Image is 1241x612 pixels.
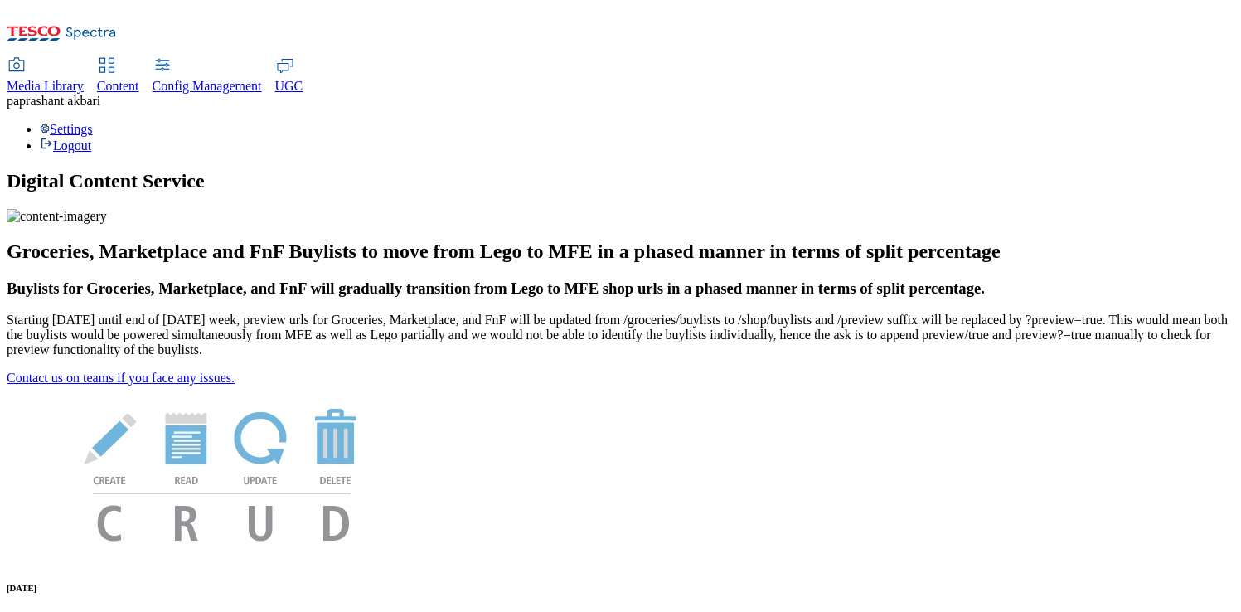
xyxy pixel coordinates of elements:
[153,59,262,94] a: Config Management
[40,138,91,153] a: Logout
[7,79,84,93] span: Media Library
[19,94,100,108] span: prashant akbari
[153,79,262,93] span: Config Management
[7,313,1234,357] p: Starting [DATE] until end of [DATE] week, preview urls for Groceries, Marketplace, and FnF will b...
[7,279,1234,298] h3: Buylists for Groceries, Marketplace, and FnF will gradually transition from Lego to MFE shop urls...
[7,209,107,224] img: content-imagery
[97,59,139,94] a: Content
[7,170,1234,192] h1: Digital Content Service
[7,240,1234,263] h2: Groceries, Marketplace and FnF Buylists to move from Lego to MFE in a phased manner in terms of s...
[7,59,84,94] a: Media Library
[275,59,303,94] a: UGC
[7,583,1234,593] h6: [DATE]
[7,386,438,559] img: News Image
[97,79,139,93] span: Content
[275,79,303,93] span: UGC
[40,122,93,136] a: Settings
[7,371,235,385] a: Contact us on teams if you face any issues.
[7,94,19,108] span: pa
